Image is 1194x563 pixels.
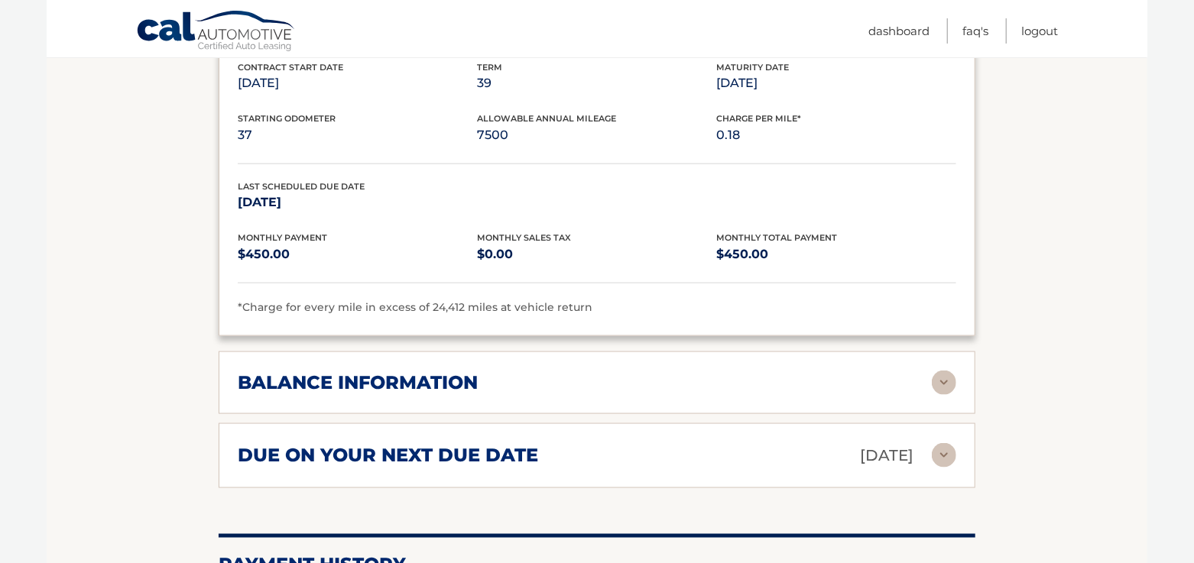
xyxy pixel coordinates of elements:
[238,444,538,467] h2: due on your next due date
[238,125,477,146] p: 37
[477,125,716,146] p: 7500
[717,113,802,124] span: Charge Per Mile*
[717,244,956,265] p: $450.00
[477,232,571,243] span: Monthly Sales Tax
[238,113,336,124] span: Starting Odometer
[860,442,913,469] p: [DATE]
[717,125,956,146] p: 0.18
[136,10,297,54] a: Cal Automotive
[477,62,502,73] span: Term
[477,244,716,265] p: $0.00
[238,244,477,265] p: $450.00
[932,443,956,468] img: accordion-rest.svg
[238,62,343,73] span: Contract Start Date
[868,18,930,44] a: Dashboard
[717,62,790,73] span: Maturity Date
[238,192,477,213] p: [DATE]
[238,73,477,94] p: [DATE]
[932,370,956,395] img: accordion-rest.svg
[717,232,838,243] span: Monthly Total Payment
[238,181,365,192] span: Last Scheduled Due Date
[1021,18,1058,44] a: Logout
[238,300,592,314] span: *Charge for every mile in excess of 24,412 miles at vehicle return
[477,113,616,124] span: Allowable Annual Mileage
[962,18,988,44] a: FAQ's
[477,73,716,94] p: 39
[238,371,478,394] h2: balance information
[238,232,327,243] span: Monthly Payment
[717,73,956,94] p: [DATE]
